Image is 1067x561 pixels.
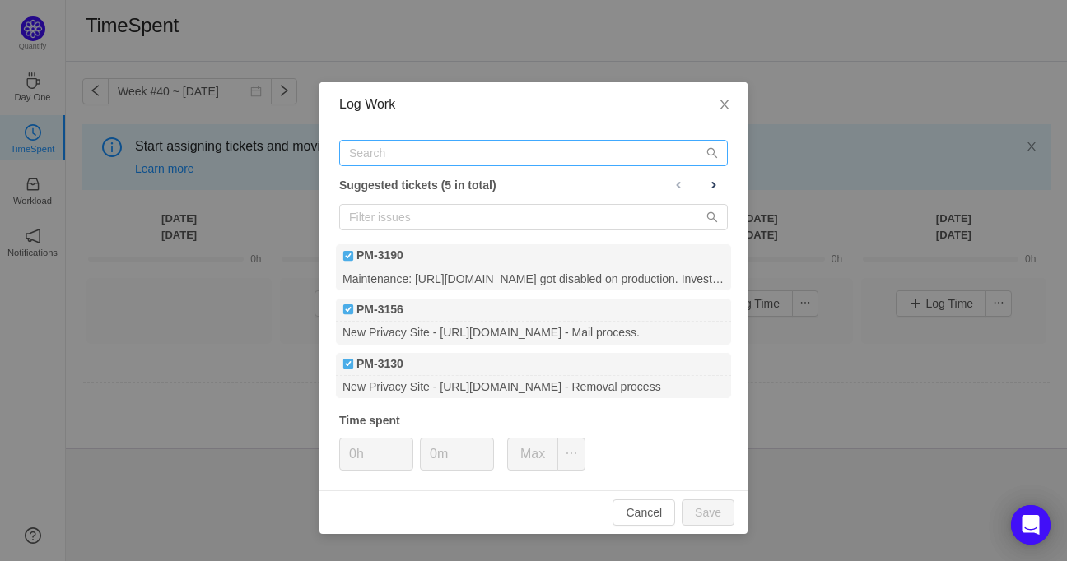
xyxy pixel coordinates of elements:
input: Search [339,140,728,166]
b: PM-3156 [356,301,403,318]
div: New Privacy Site - [URL][DOMAIN_NAME] - Removal process [336,376,731,398]
i: icon: search [706,211,718,223]
button: Max [507,438,558,471]
button: icon: ellipsis [557,438,585,471]
img: Task [342,358,354,369]
i: icon: search [706,147,718,159]
b: PM-3130 [356,355,403,373]
b: PM-3190 [356,247,403,264]
div: New Privacy Site - [URL][DOMAIN_NAME] - Mail process. [336,322,731,344]
div: Maintenance: [URL][DOMAIN_NAME] got disabled on production. Investigate and fix. [336,267,731,290]
input: Filter issues [339,204,728,230]
i: icon: close [718,98,731,111]
img: Task [342,250,354,262]
div: Open Intercom Messenger [1011,505,1051,545]
button: Save [682,499,734,526]
div: Log Work [339,95,728,114]
div: Time spent [339,412,728,429]
div: Suggested tickets (5 in total) [339,174,728,196]
button: Cancel [613,499,675,526]
button: Close [701,82,748,128]
img: Task [342,304,354,315]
